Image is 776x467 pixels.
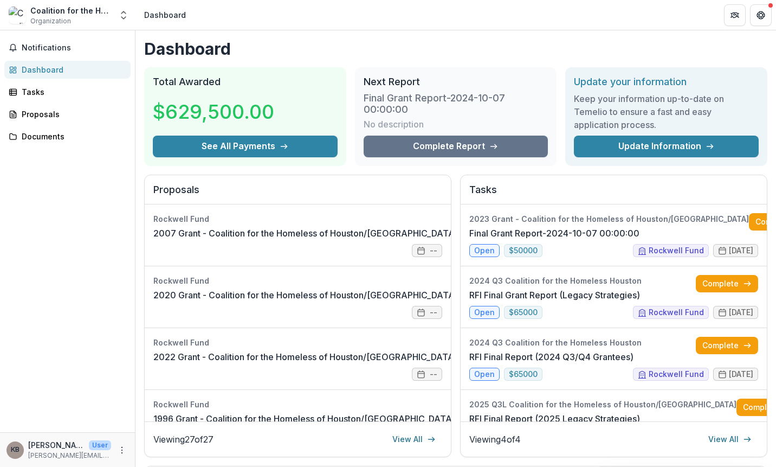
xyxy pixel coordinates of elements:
[28,439,85,451] p: [PERSON_NAME]
[30,5,112,16] div: Coalition for the Homeless of Houston/[GEOGRAPHIC_DATA]
[153,289,458,302] a: 2020 Grant - Coalition for the Homeless of Houston/[GEOGRAPHIC_DATA]
[144,39,767,59] h1: Dashboard
[574,76,759,88] h2: Update your information
[469,433,521,446] p: Viewing 4 of 4
[469,412,640,425] a: RFI Final Report (2025 Legacy Strategies)
[469,184,758,204] h2: Tasks
[696,337,758,354] a: Complete
[4,105,131,123] a: Proposals
[574,136,759,157] a: Update Information
[22,64,122,75] div: Dashboard
[702,431,758,448] a: View All
[22,43,126,53] span: Notifications
[364,136,548,157] a: Complete Report
[724,4,746,26] button: Partners
[22,131,122,142] div: Documents
[696,275,758,292] a: Complete
[153,412,455,425] a: 1996 Grant - Coalition for the Homeless of Houston/[GEOGRAPHIC_DATA]
[364,92,548,116] h3: Final Grant Report-2024-10-07 00:00:00
[140,7,190,23] nav: breadcrumb
[153,76,338,88] h2: Total Awarded
[153,97,274,126] h3: $629,500.00
[4,127,131,145] a: Documents
[469,227,639,240] a: Final Grant Report-2024-10-07 00:00:00
[153,433,214,446] p: Viewing 27 of 27
[364,118,424,131] p: No description
[4,83,131,101] a: Tasks
[28,451,111,460] p: [PERSON_NAME][EMAIL_ADDRESS][PERSON_NAME][DOMAIN_NAME]
[153,184,442,204] h2: Proposals
[469,350,633,363] a: RFI Final Report (2024 Q3/Q4 Grantees)
[574,92,759,131] h3: Keep your information up-to-date on Temelio to ensure a fast and easy application process.
[116,4,131,26] button: Open entity switcher
[30,16,71,26] span: Organization
[9,7,26,24] img: Coalition for the Homeless of Houston/Harris County
[22,108,122,120] div: Proposals
[4,61,131,79] a: Dashboard
[153,227,458,240] a: 2007 Grant - Coalition for the Homeless of Houston/[GEOGRAPHIC_DATA]
[750,4,772,26] button: Get Help
[469,289,640,302] a: RFI Final Grant Report (Legacy Strategies)
[144,9,186,21] div: Dashboard
[153,350,457,363] a: 2022 Grant - Coalition for the Homeless of Houston/[GEOGRAPHIC_DATA]
[115,444,128,457] button: More
[4,39,131,56] button: Notifications
[89,440,111,450] p: User
[386,431,442,448] a: View All
[11,446,20,453] div: Katina Baldwin
[364,76,548,88] h2: Next Report
[153,136,338,157] button: See All Payments
[22,86,122,98] div: Tasks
